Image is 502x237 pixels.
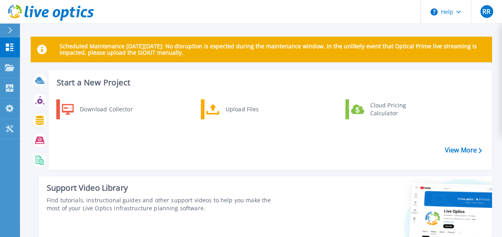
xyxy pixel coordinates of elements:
a: Upload Files [201,99,283,119]
h3: Start a New Project [57,78,482,87]
div: Find tutorials, instructional guides and other support videos to help you make the most of your L... [47,196,282,212]
div: Download Collector [76,101,136,117]
a: Download Collector [56,99,138,119]
span: RR [482,8,490,15]
a: Cloud Pricing Calculator [345,99,427,119]
div: Upload Files [222,101,281,117]
a: View More [445,146,482,154]
div: Support Video Library [47,183,282,193]
div: Cloud Pricing Calculator [366,101,425,117]
p: Scheduled Maintenance [DATE][DATE]: No disruption is expected during the maintenance window. In t... [60,43,486,56]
